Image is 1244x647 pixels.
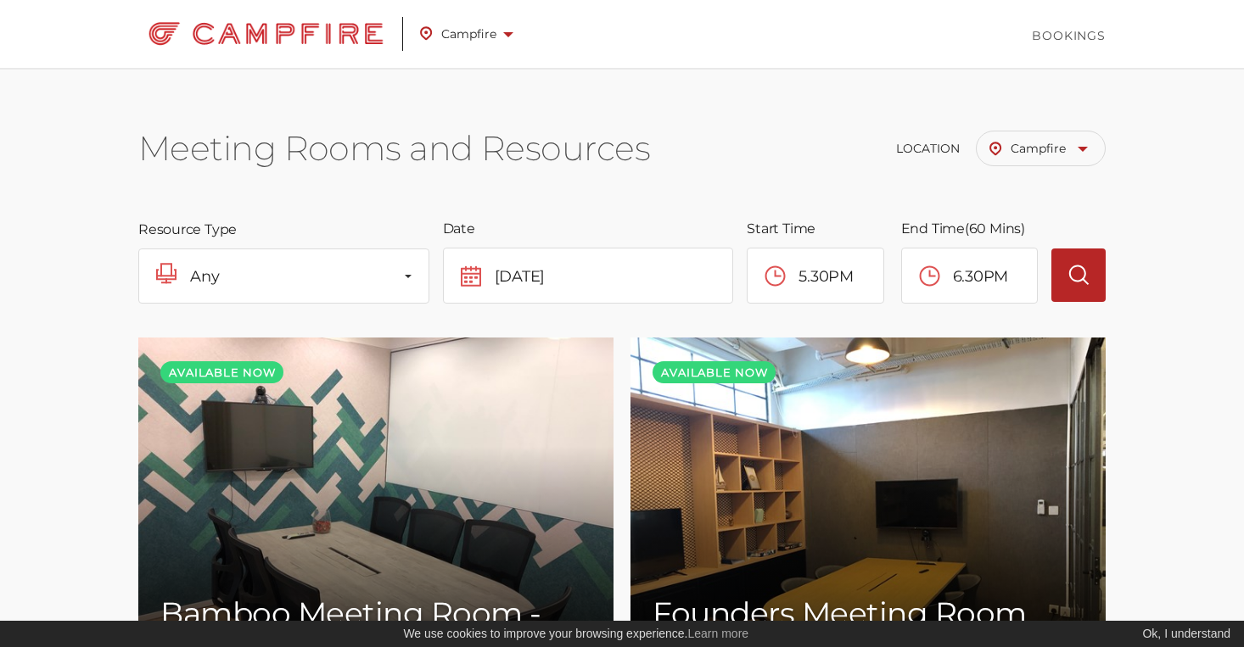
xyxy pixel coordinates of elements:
span: We use cookies to improve your browsing experience. [403,627,748,640]
img: Campfire [138,17,394,51]
span: Available now [653,361,776,383]
a: Learn more [688,627,749,640]
label: End Time [901,220,1025,237]
label: Start Time [747,220,815,237]
label: Resource Type [138,221,237,238]
a: Campfire [976,131,1106,166]
a: Bookings [1032,27,1106,44]
a: Campfire [138,13,420,55]
span: Any [190,263,219,290]
div: Ok, I understand [1138,625,1230,643]
span: Available now [160,361,283,383]
span: (60 Mins) [965,220,1025,237]
label: Date [443,220,475,237]
h1: Meeting Rooms and Resources [138,127,650,169]
span: Campfire [420,23,513,45]
button: Any [138,248,429,304]
span: Campfire [1011,141,1088,156]
a: Campfire [420,14,530,53]
span: Location [896,141,960,156]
